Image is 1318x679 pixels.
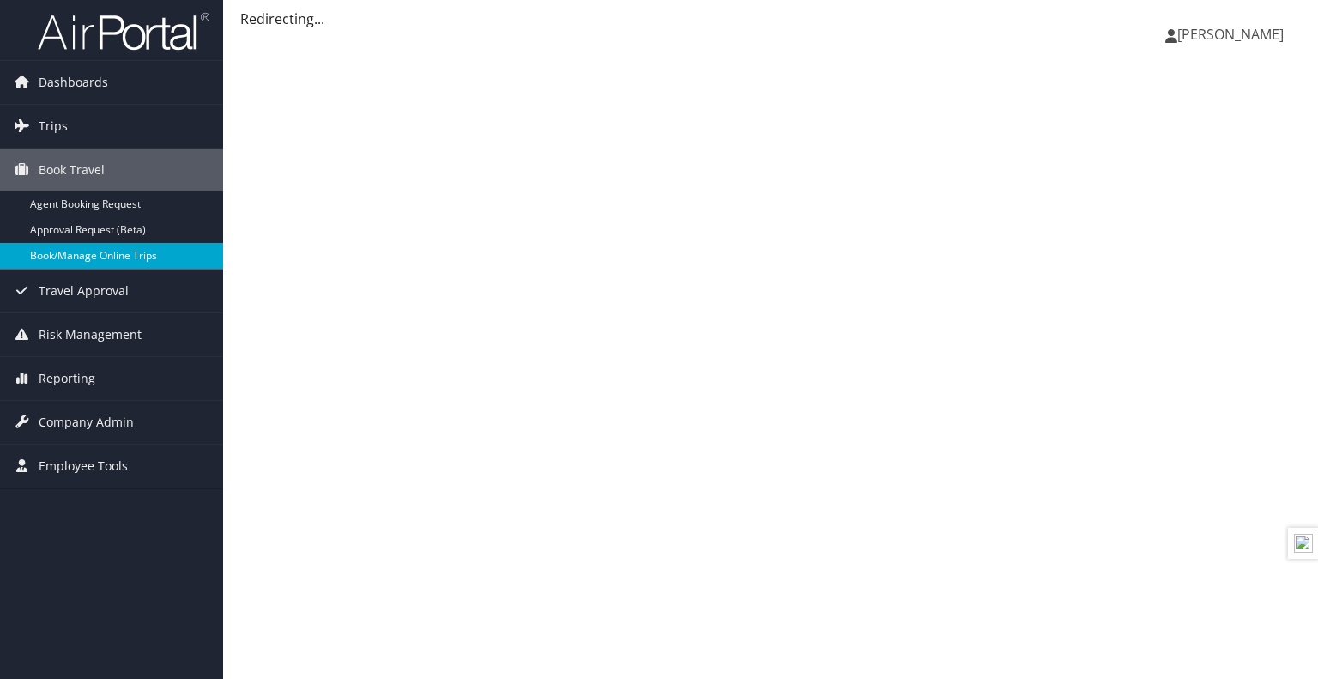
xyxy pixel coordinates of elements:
img: airportal-logo.png [38,11,209,52]
span: Travel Approval [39,270,129,312]
span: Book Travel [39,149,105,191]
span: Risk Management [39,313,142,356]
a: [PERSON_NAME] [1165,9,1301,60]
span: Employee Tools [39,445,128,488]
span: Dashboards [39,61,108,104]
span: Company Admin [39,401,134,444]
span: Trips [39,105,68,148]
div: Redirecting... [240,9,1301,29]
span: Reporting [39,357,95,400]
span: [PERSON_NAME] [1177,25,1284,44]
